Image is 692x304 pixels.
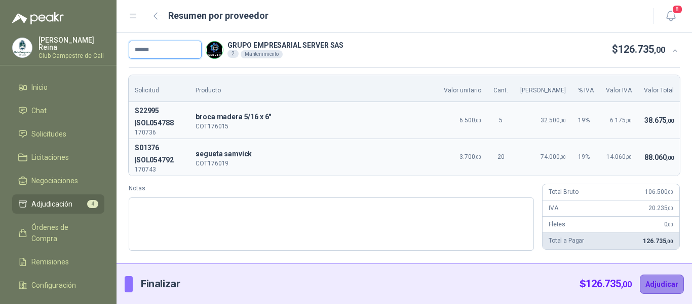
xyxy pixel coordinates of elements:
[600,75,638,102] th: Valor IVA
[31,280,76,291] span: Configuración
[560,118,566,123] span: ,00
[549,187,578,197] p: Total Bruto
[487,139,514,175] td: 20
[129,184,534,193] label: Notas
[168,9,268,23] h2: Resumen por proveedor
[196,148,432,160] span: segueta samvick
[196,160,432,166] p: COT176019
[31,128,66,140] span: Solicitudes
[12,252,104,272] a: Remisiones
[645,188,673,195] span: 106.500
[12,101,104,120] a: Chat
[610,117,632,124] span: 6.175
[13,38,32,57] img: Company Logo
[666,239,673,244] span: ,00
[643,238,673,245] span: 126.735
[135,105,183,129] p: S22995 | SOL054788
[638,75,680,102] th: Valor Total
[129,75,189,102] th: Solicitud
[640,275,684,294] button: Adjudicar
[560,154,566,160] span: ,00
[644,116,674,124] span: 38.675
[666,155,674,161] span: ,00
[487,102,514,139] td: 5
[662,7,680,25] button: 8
[189,75,438,102] th: Producto
[135,129,183,136] p: 170736
[196,123,432,129] p: COT176015
[206,42,223,58] img: Company Logo
[31,82,48,93] span: Inicio
[541,153,566,160] span: 74.000
[12,124,104,144] a: Solicitudes
[667,206,673,211] span: ,00
[621,280,632,289] span: ,00
[572,102,600,139] td: 19 %
[612,42,665,57] p: $
[12,78,104,97] a: Inicio
[654,45,665,55] span: ,00
[39,37,104,51] p: [PERSON_NAME] Reina
[135,166,183,173] p: 170743
[12,171,104,190] a: Negociaciones
[196,111,432,123] p: b
[227,50,239,58] div: 2
[580,276,632,292] p: $
[541,117,566,124] span: 32.500
[586,278,632,290] span: 126.735
[87,200,98,208] span: 4
[606,153,632,160] span: 14.060
[31,222,95,244] span: Órdenes de Compra
[644,153,674,161] span: 88.060
[475,118,481,123] span: ,00
[572,75,600,102] th: % IVA
[31,256,69,267] span: Remisiones
[667,222,673,227] span: ,00
[549,204,558,213] p: IVA
[12,12,64,24] img: Logo peakr
[618,43,665,55] span: 126.735
[664,221,673,228] span: 0
[227,42,343,49] p: GRUPO EMPRESARIAL SERVER SAS
[626,118,632,123] span: ,00
[549,220,565,229] p: Fletes
[672,5,683,14] span: 8
[31,198,72,210] span: Adjudicación
[666,118,674,124] span: ,00
[626,154,632,160] span: ,00
[12,276,104,295] a: Configuración
[31,152,69,163] span: Licitaciones
[438,75,487,102] th: Valor unitario
[667,189,673,195] span: ,00
[648,205,673,212] span: 20.235
[31,175,78,186] span: Negociaciones
[549,236,584,246] p: Total a Pagar
[141,276,180,292] p: Finalizar
[196,111,432,123] span: broca madera 5/16 x 6"
[572,139,600,175] td: 19 %
[31,105,47,116] span: Chat
[241,50,283,58] div: Mantenimiento
[514,75,572,102] th: [PERSON_NAME]
[12,218,104,248] a: Órdenes de Compra
[39,53,104,59] p: Club Campestre de Cali
[12,148,104,167] a: Licitaciones
[196,148,432,160] p: s
[487,75,514,102] th: Cant.
[459,153,481,160] span: 3.700
[12,194,104,214] a: Adjudicación4
[475,154,481,160] span: ,00
[135,142,183,166] p: S01376 | SOL054792
[459,117,481,124] span: 6.500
